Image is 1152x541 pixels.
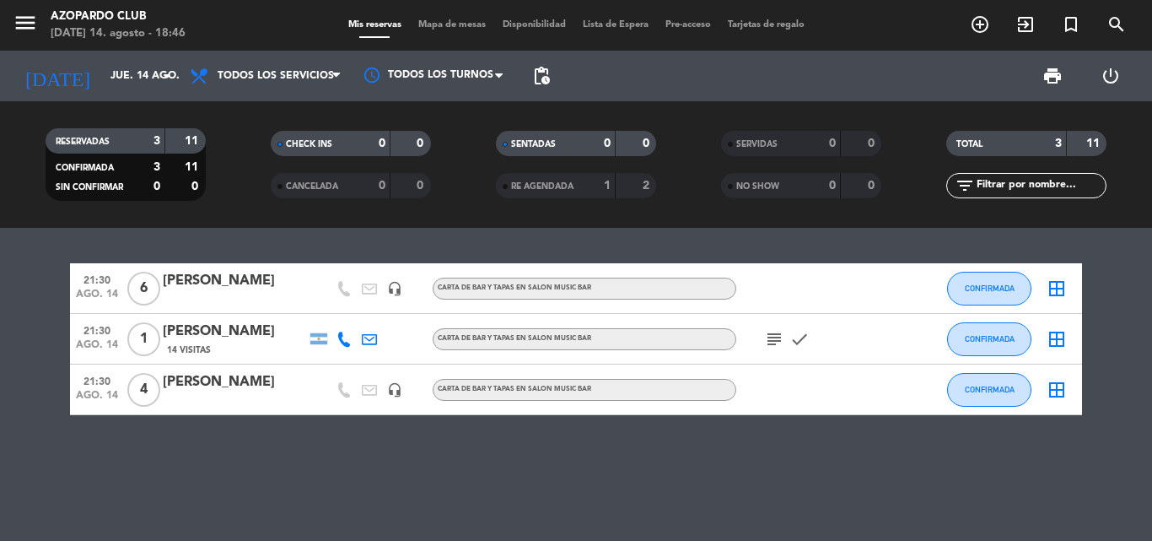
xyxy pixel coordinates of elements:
[719,20,813,30] span: Tarjetas de regalo
[789,329,810,349] i: check
[56,164,114,172] span: CONFIRMADA
[163,321,306,343] div: [PERSON_NAME]
[643,138,653,149] strong: 0
[574,20,657,30] span: Lista de Espera
[965,334,1015,344] span: CONFIRMADA
[127,272,160,306] span: 6
[604,180,611,192] strong: 1
[1086,138,1103,149] strong: 11
[764,329,784,349] i: subject
[1047,329,1067,349] i: border_all
[1101,66,1121,86] i: power_settings_new
[975,176,1106,195] input: Filtrar por nombre...
[286,182,338,191] span: CANCELADA
[163,371,306,393] div: [PERSON_NAME]
[947,373,1031,407] button: CONFIRMADA
[340,20,410,30] span: Mis reservas
[387,382,402,398] i: headset_mic
[417,180,427,192] strong: 0
[736,140,778,149] span: SERVIDAS
[387,281,402,296] i: headset_mic
[868,180,878,192] strong: 0
[604,138,611,149] strong: 0
[76,390,118,409] span: ago. 14
[410,20,494,30] span: Mapa de mesas
[185,161,202,173] strong: 11
[76,289,118,308] span: ago. 14
[218,70,334,82] span: Todos los servicios
[1015,14,1036,35] i: exit_to_app
[511,182,573,191] span: RE AGENDADA
[153,161,160,173] strong: 3
[657,20,719,30] span: Pre-acceso
[531,66,552,86] span: pending_actions
[379,180,385,192] strong: 0
[191,181,202,192] strong: 0
[868,138,878,149] strong: 0
[1081,51,1139,101] div: LOG OUT
[13,10,38,41] button: menu
[167,344,211,357] span: 14 Visitas
[438,386,591,392] span: CARTA DE BAR Y TAPAS EN SALON MUSIC BAR
[956,140,982,149] span: TOTAL
[511,140,556,149] span: SENTADAS
[13,10,38,35] i: menu
[970,14,990,35] i: add_circle_outline
[286,140,332,149] span: CHECK INS
[76,339,118,359] span: ago. 14
[1047,279,1067,299] i: border_all
[127,322,160,356] span: 1
[438,335,591,342] span: CARTA DE BAR Y TAPAS EN SALON MUSIC BAR
[56,183,123,192] span: SIN CONFIRMAR
[76,371,118,390] span: 21:30
[76,269,118,289] span: 21:30
[153,135,160,147] strong: 3
[965,385,1015,394] span: CONFIRMADA
[965,284,1015,293] span: CONFIRMADA
[1042,66,1063,86] span: print
[153,181,160,192] strong: 0
[1061,14,1081,35] i: turned_in_not
[829,138,836,149] strong: 0
[51,25,186,42] div: [DATE] 14. agosto - 18:46
[947,272,1031,306] button: CONFIRMADA
[955,176,975,196] i: filter_list
[829,180,836,192] strong: 0
[127,373,160,407] span: 4
[51,8,186,25] div: Azopardo Club
[736,182,779,191] span: NO SHOW
[157,66,177,86] i: arrow_drop_down
[1047,380,1067,400] i: border_all
[1106,14,1127,35] i: search
[13,57,102,95] i: [DATE]
[643,180,653,192] strong: 2
[947,322,1031,356] button: CONFIRMADA
[56,138,110,146] span: RESERVADAS
[379,138,385,149] strong: 0
[494,20,574,30] span: Disponibilidad
[438,284,591,291] span: CARTA DE BAR Y TAPAS EN SALON MUSIC BAR
[185,135,202,147] strong: 11
[76,320,118,339] span: 21:30
[1055,138,1062,149] strong: 3
[417,138,427,149] strong: 0
[163,270,306,292] div: [PERSON_NAME]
